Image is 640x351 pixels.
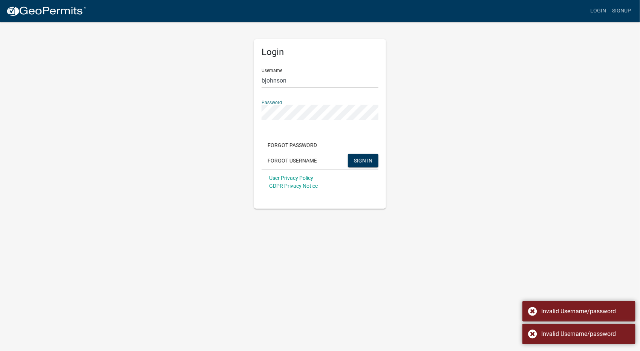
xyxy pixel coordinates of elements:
[541,307,630,316] div: Invalid Username/password
[609,4,634,18] a: Signup
[348,154,378,167] button: SIGN IN
[262,138,323,152] button: Forgot Password
[269,175,313,181] a: User Privacy Policy
[354,157,372,163] span: SIGN IN
[262,47,378,58] h5: Login
[587,4,609,18] a: Login
[541,330,630,339] div: Invalid Username/password
[269,183,318,189] a: GDPR Privacy Notice
[262,154,323,167] button: Forgot Username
